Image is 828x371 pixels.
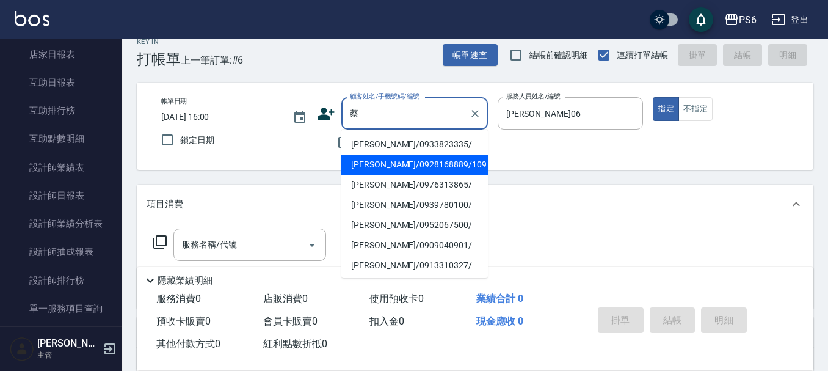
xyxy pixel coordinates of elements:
a: 單一服務項目查詢 [5,295,117,323]
button: save [689,7,713,32]
a: 顧客入金餘額表 [5,323,117,351]
div: PS6 [739,12,757,28]
h2: Key In [137,38,181,46]
a: 設計師排行榜 [5,266,117,295]
button: Open [302,235,322,255]
p: 項目消費 [147,198,183,211]
p: 隱藏業績明細 [158,274,212,287]
h5: [PERSON_NAME] [37,337,100,350]
button: Clear [467,105,484,122]
h3: 打帳單 [137,51,181,68]
label: 帳單日期 [161,97,187,106]
span: 其他付款方式 0 [156,338,220,350]
li: [PERSON_NAME]/0933823335/ [341,134,488,155]
li: [PERSON_NAME]/0928168889/109 [341,155,488,175]
button: 帳單速查 [443,44,498,67]
a: 設計師抽成報表 [5,238,117,266]
img: Person [10,337,34,361]
a: 設計師業績表 [5,153,117,182]
button: 不指定 [678,97,713,121]
li: [PERSON_NAME]/0909040901/ [341,235,488,255]
span: 紅利點數折抵 0 [263,338,327,350]
li: [PERSON_NAME]/0976313865/ [341,175,488,195]
label: 顧客姓名/手機號碼/編號 [350,92,419,101]
li: [PERSON_NAME]/0913310327/ [341,255,488,276]
label: 服務人員姓名/編號 [506,92,560,101]
button: Choose date, selected date is 2025-10-05 [285,103,314,132]
a: 互助排行榜 [5,97,117,125]
span: 現金應收 0 [476,315,523,327]
button: 指定 [653,97,679,121]
button: 登出 [766,9,813,31]
a: 店家日報表 [5,40,117,68]
span: 扣入金 0 [369,315,404,327]
span: 服務消費 0 [156,293,201,304]
span: 結帳前確認明細 [529,49,589,62]
li: [PERSON_NAME]/0952067500/ [341,215,488,235]
img: Logo [15,11,49,26]
span: 連續打單結帳 [617,49,668,62]
span: 業績合計 0 [476,293,523,304]
input: YYYY/MM/DD hh:mm [161,107,280,127]
li: [PERSON_NAME]/0939780100/ [341,195,488,215]
a: 設計師業績分析表 [5,210,117,238]
span: 鎖定日期 [180,134,214,147]
span: 使用預收卡 0 [369,293,424,304]
a: 設計師日報表 [5,182,117,210]
span: 上一筆訂單:#6 [181,53,244,68]
li: [PERSON_NAME]/0972183386/ [341,276,488,296]
div: 項目消費 [137,185,813,224]
p: 主管 [37,350,100,361]
a: 互助日報表 [5,68,117,97]
a: 互助點數明細 [5,125,117,153]
span: 店販消費 0 [263,293,308,304]
span: 預收卡販賣 0 [156,315,211,327]
span: 會員卡販賣 0 [263,315,318,327]
button: PS6 [719,7,761,32]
